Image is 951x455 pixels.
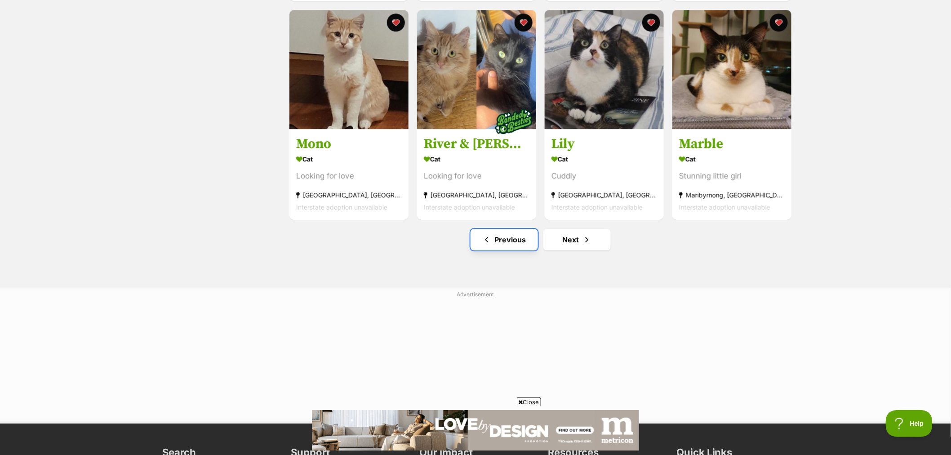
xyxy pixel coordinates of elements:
div: [GEOGRAPHIC_DATA], [GEOGRAPHIC_DATA] [551,189,657,201]
span: Interstate adoption unavailable [296,203,387,211]
h3: River & [PERSON_NAME] [424,135,529,152]
div: Cat [551,152,657,165]
a: Mono Cat Looking for love [GEOGRAPHIC_DATA], [GEOGRAPHIC_DATA] Interstate adoption unavailable fa... [289,129,409,220]
div: Cat [424,152,529,165]
img: bonded besties [491,99,536,144]
div: Cat [679,152,785,165]
span: Close [517,397,541,406]
img: Marble [672,10,791,129]
button: favourite [770,13,788,31]
div: Cat [296,152,402,165]
div: Looking for love [296,170,402,182]
button: favourite [387,13,405,31]
h3: Lily [551,135,657,152]
span: Interstate adoption unavailable [551,203,643,211]
div: Maribyrnong, [GEOGRAPHIC_DATA] [679,189,785,201]
a: Marble Cat Stunning little girl Maribyrnong, [GEOGRAPHIC_DATA] Interstate adoption unavailable fa... [672,129,791,220]
button: favourite [515,13,533,31]
h3: Mono [296,135,402,152]
a: River & [PERSON_NAME] Cat Looking for love [GEOGRAPHIC_DATA], [GEOGRAPHIC_DATA] Interstate adopti... [417,129,536,220]
img: Lily [545,10,664,129]
div: Stunning little girl [679,170,785,182]
iframe: Help Scout Beacon - Open [886,410,933,437]
h3: Marble [679,135,785,152]
nav: Pagination [289,229,792,250]
div: [GEOGRAPHIC_DATA], [GEOGRAPHIC_DATA] [424,189,529,201]
div: Looking for love [424,170,529,182]
div: Cuddly [551,170,657,182]
a: Lily Cat Cuddly [GEOGRAPHIC_DATA], [GEOGRAPHIC_DATA] Interstate adoption unavailable favourite [545,129,664,220]
span: Interstate adoption unavailable [424,203,515,211]
div: [GEOGRAPHIC_DATA], [GEOGRAPHIC_DATA] [296,189,402,201]
img: River & Genevieve [417,10,536,129]
iframe: Advertisement [258,302,693,415]
span: Interstate adoption unavailable [679,203,770,211]
button: favourite [642,13,660,31]
iframe: Advertisement [312,410,639,451]
a: Previous page [471,229,538,250]
img: Mono [289,10,409,129]
a: Next page [543,229,611,250]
